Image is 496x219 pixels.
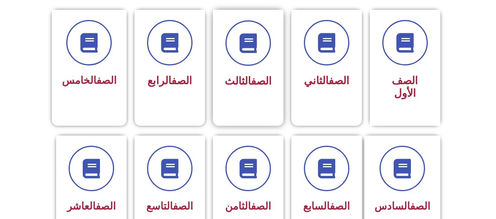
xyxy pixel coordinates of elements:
a: الصف [96,74,116,86]
span: السادس [374,200,430,212]
a: الصف [410,200,430,212]
a: الصف [329,74,349,87]
span: السابع [303,200,350,212]
a: الصف [171,74,192,87]
a: الصف [251,200,271,212]
span: الثالث [225,75,272,87]
span: الخامس [62,74,116,86]
span: الرابع [147,74,192,87]
a: الصف [96,200,116,212]
a: الصف [173,200,193,212]
span: التاسع [146,200,193,212]
span: الصف الأول [392,74,418,100]
span: الثاني [304,74,349,87]
a: الصف [330,200,350,212]
span: العاشر [67,200,116,212]
a: الصف [251,75,272,87]
span: الثامن [225,200,271,212]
